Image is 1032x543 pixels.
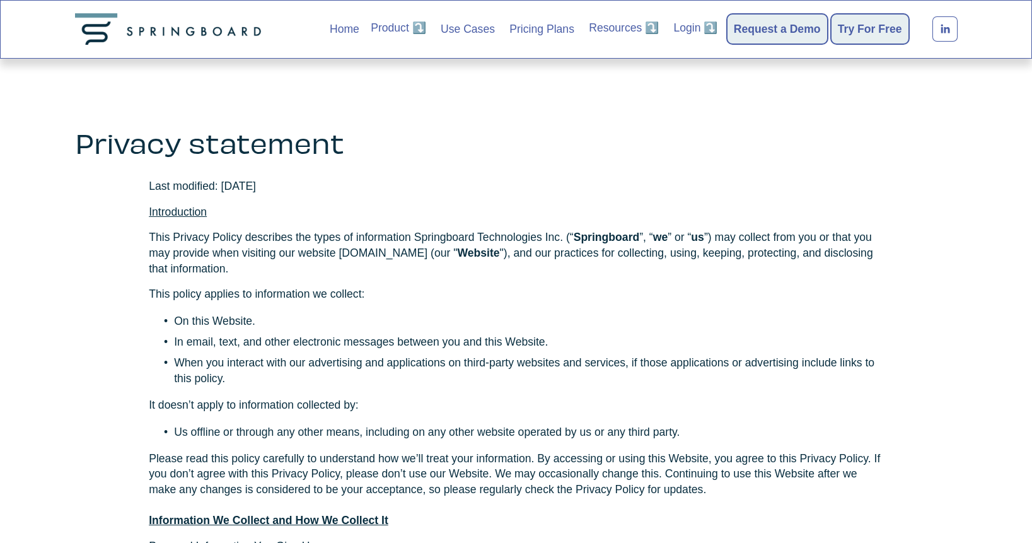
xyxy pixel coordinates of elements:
p: Please read this policy carefully to understand how we’ll treat your information. By accessing or... [149,451,883,528]
a: folder dropdown [371,19,426,37]
strong: Springboard [574,231,640,243]
span: Introduction [149,206,207,218]
strong: us [691,231,704,243]
p: When you interact with our advertising and applications on third-party websites and services, if ... [174,355,883,386]
span: Resources ⤵️ [589,20,659,36]
img: Springboard Technologies [75,13,267,45]
strong: Website [457,247,499,259]
a: Pricing Plans [509,19,574,39]
span: Product ⤵️ [371,20,426,36]
p: It doesn’t apply to information collected by: [149,397,883,413]
a: Try For Free [838,20,902,38]
p: On this Website. [174,313,883,329]
a: folder dropdown [589,19,659,37]
h3: Privacy statement [75,127,439,158]
strong: Information We Collect and How We Collect It [149,514,388,527]
a: Home [330,19,359,39]
p: In email, text, and other electronic messages between you and this Website. [174,334,883,350]
p: Us offline or through any other means, including on any other website operated by us or any third... [174,424,883,440]
p: This policy applies to information we collect: [149,286,883,302]
a: folder dropdown [673,19,717,37]
strong: we [653,231,668,243]
span: Login ⤵️ [673,20,717,36]
p: This Privacy Policy describes the types of information Springboard Technologies Inc. (“ ”, “ ” or... [149,230,883,276]
a: LinkedIn [932,16,958,42]
a: Request a Demo [734,20,821,38]
a: Use Cases [441,19,495,39]
p: Last modified: [DATE] [149,178,883,194]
